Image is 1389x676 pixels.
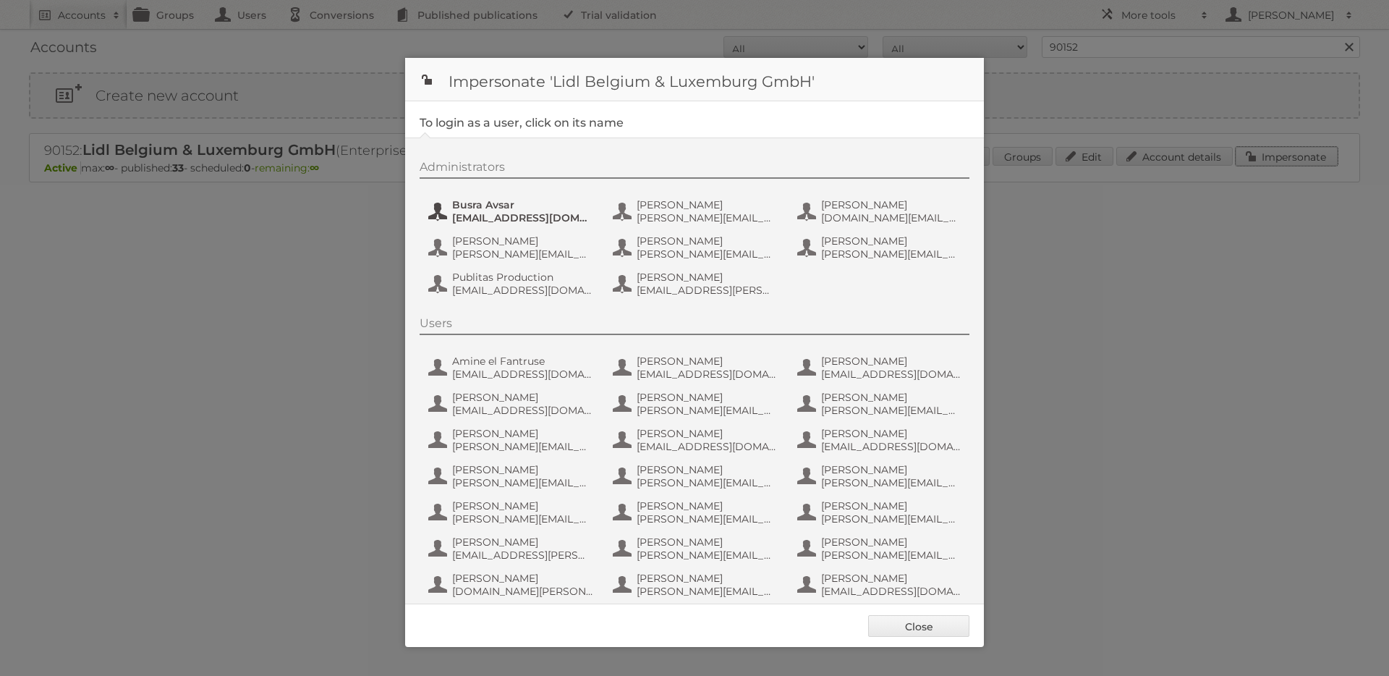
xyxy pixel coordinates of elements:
[452,355,592,368] span: Amine el Fantruse
[611,353,781,382] button: [PERSON_NAME] [EMAIL_ADDRESS][DOMAIN_NAME]
[611,462,781,491] button: [PERSON_NAME] [PERSON_NAME][EMAIL_ADDRESS][DOMAIN_NAME]
[611,534,781,563] button: [PERSON_NAME] [PERSON_NAME][EMAIL_ADDRESS][DOMAIN_NAME]
[427,462,597,491] button: [PERSON_NAME] [PERSON_NAME][EMAIL_ADDRESS][PERSON_NAME][DOMAIN_NAME]
[452,549,592,562] span: [EMAIL_ADDRESS][PERSON_NAME][DOMAIN_NAME]
[452,427,592,440] span: [PERSON_NAME]
[821,198,961,211] span: [PERSON_NAME]
[821,211,961,224] span: [DOMAIN_NAME][EMAIL_ADDRESS][DOMAIN_NAME]
[427,426,597,455] button: [PERSON_NAME] [PERSON_NAME][EMAIL_ADDRESS][DOMAIN_NAME]
[452,248,592,261] span: [PERSON_NAME][EMAIL_ADDRESS][DOMAIN_NAME]
[868,615,969,637] a: Close
[420,160,969,179] div: Administrators
[405,58,984,101] h1: Impersonate 'Lidl Belgium & Luxemburg GmbH'
[420,116,624,130] legend: To login as a user, click on its name
[637,463,777,476] span: [PERSON_NAME]
[452,476,592,489] span: [PERSON_NAME][EMAIL_ADDRESS][PERSON_NAME][DOMAIN_NAME]
[821,463,961,476] span: [PERSON_NAME]
[452,440,592,453] span: [PERSON_NAME][EMAIL_ADDRESS][DOMAIN_NAME]
[452,391,592,404] span: [PERSON_NAME]
[821,391,961,404] span: [PERSON_NAME]
[452,512,592,525] span: [PERSON_NAME][EMAIL_ADDRESS][PERSON_NAME][DOMAIN_NAME]
[821,549,961,562] span: [PERSON_NAME][EMAIL_ADDRESS][DOMAIN_NAME]
[796,353,966,382] button: [PERSON_NAME] [EMAIL_ADDRESS][DOMAIN_NAME]
[637,427,777,440] span: [PERSON_NAME]
[452,235,592,248] span: [PERSON_NAME]
[637,248,777,261] span: [PERSON_NAME][EMAIL_ADDRESS][DOMAIN_NAME]
[637,211,777,224] span: [PERSON_NAME][EMAIL_ADDRESS][DOMAIN_NAME]
[796,570,966,599] button: [PERSON_NAME] [EMAIL_ADDRESS][DOMAIN_NAME]
[427,353,597,382] button: Amine el Fantruse [EMAIL_ADDRESS][DOMAIN_NAME]
[637,271,777,284] span: [PERSON_NAME]
[452,463,592,476] span: [PERSON_NAME]
[452,211,592,224] span: [EMAIL_ADDRESS][DOMAIN_NAME]
[637,536,777,549] span: [PERSON_NAME]
[452,536,592,549] span: [PERSON_NAME]
[821,355,961,368] span: [PERSON_NAME]
[637,549,777,562] span: [PERSON_NAME][EMAIL_ADDRESS][DOMAIN_NAME]
[821,512,961,525] span: [PERSON_NAME][EMAIL_ADDRESS][PERSON_NAME][DOMAIN_NAME]
[637,440,777,453] span: [EMAIL_ADDRESS][DOMAIN_NAME]
[821,572,961,585] span: [PERSON_NAME]
[637,572,777,585] span: [PERSON_NAME]
[821,368,961,381] span: [EMAIL_ADDRESS][DOMAIN_NAME]
[796,426,966,455] button: [PERSON_NAME] [EMAIL_ADDRESS][DOMAIN_NAME]
[452,198,592,211] span: Busra Avsar
[821,499,961,512] span: [PERSON_NAME]
[637,198,777,211] span: [PERSON_NAME]
[427,534,597,563] button: [PERSON_NAME] [EMAIL_ADDRESS][PERSON_NAME][DOMAIN_NAME]
[637,391,777,404] span: [PERSON_NAME]
[427,498,597,527] button: [PERSON_NAME] [PERSON_NAME][EMAIL_ADDRESS][PERSON_NAME][DOMAIN_NAME]
[637,476,777,489] span: [PERSON_NAME][EMAIL_ADDRESS][DOMAIN_NAME]
[611,389,781,418] button: [PERSON_NAME] [PERSON_NAME][EMAIL_ADDRESS][DOMAIN_NAME]
[427,233,597,262] button: [PERSON_NAME] [PERSON_NAME][EMAIL_ADDRESS][DOMAIN_NAME]
[611,197,781,226] button: [PERSON_NAME] [PERSON_NAME][EMAIL_ADDRESS][DOMAIN_NAME]
[452,404,592,417] span: [EMAIL_ADDRESS][DOMAIN_NAME]
[427,197,597,226] button: Busra Avsar [EMAIL_ADDRESS][DOMAIN_NAME]
[637,585,777,598] span: [PERSON_NAME][EMAIL_ADDRESS][DOMAIN_NAME]
[796,389,966,418] button: [PERSON_NAME] [PERSON_NAME][EMAIL_ADDRESS][PERSON_NAME][DOMAIN_NAME]
[637,368,777,381] span: [EMAIL_ADDRESS][DOMAIN_NAME]
[452,284,592,297] span: [EMAIL_ADDRESS][DOMAIN_NAME]
[420,316,969,335] div: Users
[796,498,966,527] button: [PERSON_NAME] [PERSON_NAME][EMAIL_ADDRESS][PERSON_NAME][DOMAIN_NAME]
[796,462,966,491] button: [PERSON_NAME] [PERSON_NAME][EMAIL_ADDRESS][DOMAIN_NAME]
[427,570,597,599] button: [PERSON_NAME] [DOMAIN_NAME][PERSON_NAME][EMAIL_ADDRESS][DOMAIN_NAME]
[796,534,966,563] button: [PERSON_NAME] [PERSON_NAME][EMAIL_ADDRESS][DOMAIN_NAME]
[427,389,597,418] button: [PERSON_NAME] [EMAIL_ADDRESS][DOMAIN_NAME]
[637,355,777,368] span: [PERSON_NAME]
[637,404,777,417] span: [PERSON_NAME][EMAIL_ADDRESS][DOMAIN_NAME]
[611,233,781,262] button: [PERSON_NAME] [PERSON_NAME][EMAIL_ADDRESS][DOMAIN_NAME]
[427,269,597,298] button: Publitas Production [EMAIL_ADDRESS][DOMAIN_NAME]
[796,233,966,262] button: [PERSON_NAME] [PERSON_NAME][EMAIL_ADDRESS][DOMAIN_NAME]
[452,499,592,512] span: [PERSON_NAME]
[611,269,781,298] button: [PERSON_NAME] [EMAIL_ADDRESS][PERSON_NAME][DOMAIN_NAME]
[637,284,777,297] span: [EMAIL_ADDRESS][PERSON_NAME][DOMAIN_NAME]
[611,570,781,599] button: [PERSON_NAME] [PERSON_NAME][EMAIL_ADDRESS][DOMAIN_NAME]
[611,426,781,455] button: [PERSON_NAME] [EMAIL_ADDRESS][DOMAIN_NAME]
[821,476,961,489] span: [PERSON_NAME][EMAIL_ADDRESS][DOMAIN_NAME]
[452,572,592,585] span: [PERSON_NAME]
[452,368,592,381] span: [EMAIL_ADDRESS][DOMAIN_NAME]
[637,499,777,512] span: [PERSON_NAME]
[796,197,966,226] button: [PERSON_NAME] [DOMAIN_NAME][EMAIL_ADDRESS][DOMAIN_NAME]
[452,585,592,598] span: [DOMAIN_NAME][PERSON_NAME][EMAIL_ADDRESS][DOMAIN_NAME]
[611,498,781,527] button: [PERSON_NAME] [PERSON_NAME][EMAIL_ADDRESS][DOMAIN_NAME]
[821,440,961,453] span: [EMAIL_ADDRESS][DOMAIN_NAME]
[821,404,961,417] span: [PERSON_NAME][EMAIL_ADDRESS][PERSON_NAME][DOMAIN_NAME]
[452,271,592,284] span: Publitas Production
[821,585,961,598] span: [EMAIL_ADDRESS][DOMAIN_NAME]
[637,512,777,525] span: [PERSON_NAME][EMAIL_ADDRESS][DOMAIN_NAME]
[821,235,961,248] span: [PERSON_NAME]
[637,235,777,248] span: [PERSON_NAME]
[821,427,961,440] span: [PERSON_NAME]
[821,536,961,549] span: [PERSON_NAME]
[821,248,961,261] span: [PERSON_NAME][EMAIL_ADDRESS][DOMAIN_NAME]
